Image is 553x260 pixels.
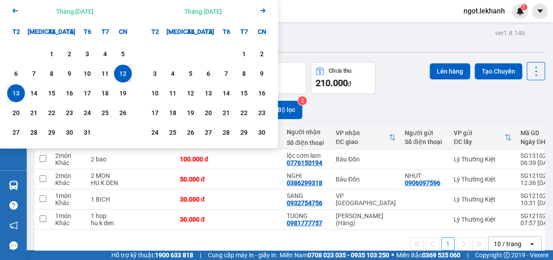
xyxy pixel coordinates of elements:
div: Choose Chủ Nhật, tháng 11 2 2025. It's available. [253,45,271,63]
span: | [200,250,201,260]
div: 25 [99,107,111,118]
div: 14 [28,88,40,99]
div: T5 [61,23,78,41]
div: 30.000 đ [180,196,224,203]
div: 3 [149,68,161,79]
span: Cung cấp máy in - giấy in: [208,250,277,260]
div: 24 [81,107,94,118]
div: 50.000 đ [180,176,224,183]
div: T2 [146,23,164,41]
div: 15 [45,88,58,99]
div: 1 [45,49,58,59]
span: Miền Nam [280,250,389,260]
div: Tháng [DATE] [56,7,94,16]
button: Tạo Chuyến [475,63,522,79]
div: 100.000 [84,47,158,59]
span: 1 [522,4,525,10]
div: Choose Thứ Bảy, tháng 11 8 2025. It's available. [235,65,253,83]
div: CN [253,23,271,41]
div: 6 [10,68,22,79]
div: T2 [7,23,25,41]
div: Choose Thứ Tư, tháng 10 15 2025. It's available. [43,84,61,102]
div: Choose Thứ Tư, tháng 10 22 2025. It's available. [43,104,61,122]
div: 10 [149,88,161,99]
div: 7 [28,68,40,79]
div: Choose Thứ Ba, tháng 11 4 2025. It's available. [164,65,182,83]
div: 100.000 đ [180,156,224,163]
div: T7 [96,23,114,41]
div: Choose Thứ Năm, tháng 11 27 2025. It's available. [199,124,217,141]
div: Khác [55,219,82,227]
div: 4 [167,68,179,79]
div: Tên hàng: 2 bao ( : 2 ) [8,65,157,76]
div: 6 [202,68,215,79]
div: 2 [63,49,76,59]
div: Choose Thứ Tư, tháng 10 1 2025. It's available. [43,45,61,63]
div: NGHI [287,172,327,179]
div: Choose Thứ Năm, tháng 11 13 2025. It's available. [199,84,217,102]
div: 26 [184,127,197,138]
div: VP nhận [336,129,389,136]
div: Khác [55,159,82,166]
sup: 1 [521,4,527,10]
div: 5 [117,49,129,59]
div: VP gửi [454,129,504,136]
div: Choose Thứ Tư, tháng 11 5 2025. It's available. [182,65,199,83]
svg: open [529,240,536,248]
strong: 0708 023 035 - 0935 103 250 [308,252,389,259]
div: Khác [55,199,82,206]
div: 1 món [55,192,82,199]
div: 2 món [55,172,82,179]
div: ĐC giao [336,138,389,145]
div: Lý Thường Kiệt [454,176,512,183]
div: 0981777757 [287,219,322,227]
div: 21 [28,107,40,118]
div: 17 [81,88,94,99]
div: Choose Thứ Ba, tháng 11 25 2025. It's available. [164,124,182,141]
div: Choose Chủ Nhật, tháng 11 23 2025. It's available. [253,104,271,122]
div: Choose Thứ Sáu, tháng 10 31 2025. It's available. [78,124,96,141]
button: Next month. [257,5,268,17]
div: T4 [182,23,199,41]
div: 28 [220,127,232,138]
div: 30 [63,127,76,138]
img: icon-new-feature [516,7,524,15]
div: Bàu Đồn [85,8,157,18]
div: TUONG [287,212,327,219]
span: ngot.lekhanh [456,5,512,17]
div: Người gửi [405,129,445,136]
span: SL [85,64,97,76]
div: 13 [10,88,22,99]
div: Choose Thứ Bảy, tháng 11 29 2025. It's available. [235,124,253,141]
div: Lý Thường Kiệt [454,216,512,223]
div: 12 [117,68,129,79]
span: message [9,241,18,250]
button: 1 [441,237,455,251]
div: Choose Thứ Bảy, tháng 10 11 2025. It's available. [96,65,114,83]
div: 3 [81,49,94,59]
div: 1 hop [91,212,122,219]
div: 14 [220,88,232,99]
span: caret-down [536,7,544,15]
div: Choose Thứ Sáu, tháng 10 3 2025. It's available. [78,45,96,63]
div: Tháng [DATE] [184,7,222,16]
div: Choose Thứ Ba, tháng 11 11 2025. It's available. [164,84,182,102]
div: Choose Thứ Bảy, tháng 10 25 2025. It's available. [96,104,114,122]
div: Choose Thứ Năm, tháng 10 23 2025. It's available. [61,104,78,122]
span: ⚪️ [391,253,394,257]
div: Choose Thứ Hai, tháng 10 27 2025. It's available. [7,124,25,141]
div: Bàu Đồn [336,156,396,163]
div: Chưa thu [329,68,351,74]
div: Choose Thứ Năm, tháng 10 2 2025. It's available. [61,45,78,63]
button: Chưa thu210.000đ [311,62,375,94]
button: Previous month. [10,5,20,17]
div: T7 [235,23,253,41]
button: caret-down [532,4,548,19]
div: 0776150194 [85,29,157,41]
div: 12 [184,88,197,99]
th: Toggle SortBy [449,126,516,149]
div: Người nhận [287,128,327,136]
div: Choose Thứ Hai, tháng 10 20 2025. It's available. [7,104,25,122]
div: 0776150194 [287,159,322,166]
div: Choose Thứ Bảy, tháng 11 22 2025. It's available. [235,104,253,122]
